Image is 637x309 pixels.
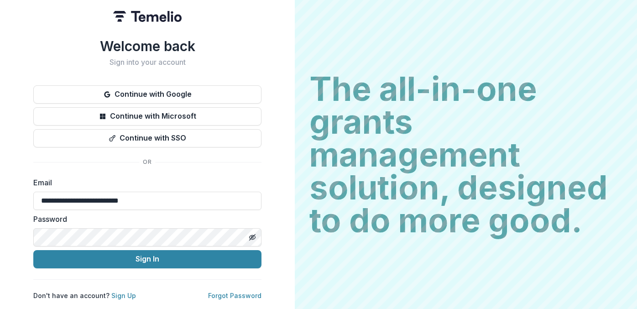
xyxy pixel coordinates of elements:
[33,85,261,104] button: Continue with Google
[33,58,261,67] h2: Sign into your account
[33,129,261,147] button: Continue with SSO
[33,291,136,300] p: Don't have an account?
[208,292,261,299] a: Forgot Password
[33,38,261,54] h1: Welcome back
[245,230,260,245] button: Toggle password visibility
[113,11,182,22] img: Temelio
[111,292,136,299] a: Sign Up
[33,214,256,225] label: Password
[33,177,256,188] label: Email
[33,107,261,126] button: Continue with Microsoft
[33,250,261,268] button: Sign In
